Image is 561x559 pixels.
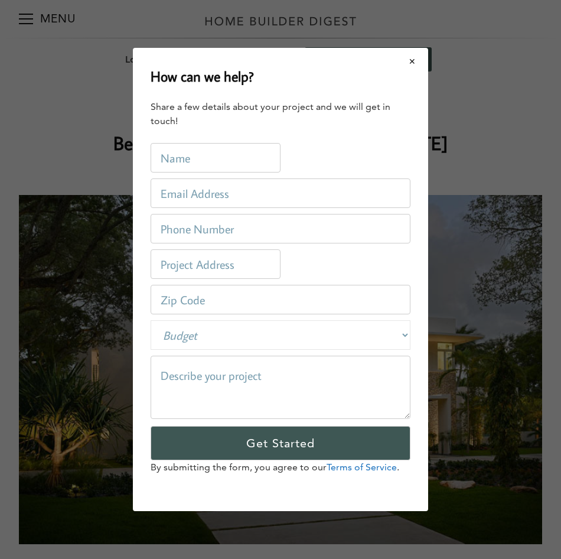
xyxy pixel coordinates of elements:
[397,49,428,74] button: Close modal
[151,460,410,474] p: By submitting the form, you agree to our .
[151,214,410,243] input: Phone Number
[151,100,410,128] div: Share a few details about your project and we will get in touch!
[151,178,410,208] input: Email Address
[502,500,547,545] iframe: Drift Widget Chat Controller
[151,285,410,314] input: Zip Code
[151,143,280,173] input: Name
[151,249,280,279] input: Project Address
[151,66,254,87] h2: How can we help?
[151,426,410,460] input: Get Started
[327,461,397,473] a: Terms of Service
